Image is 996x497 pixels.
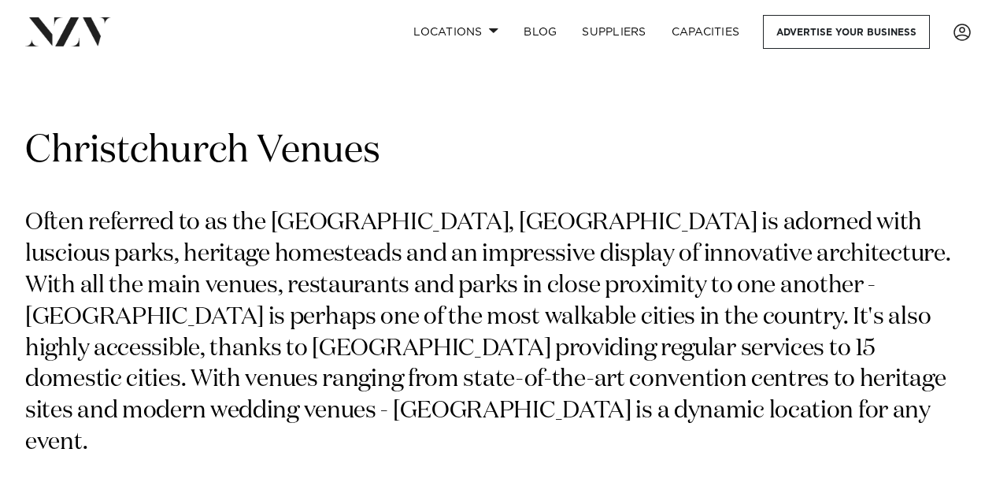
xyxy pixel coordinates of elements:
[25,127,971,176] h1: Christchurch Venues
[25,208,971,459] p: Often referred to as the [GEOGRAPHIC_DATA], [GEOGRAPHIC_DATA] is adorned with luscious parks, her...
[401,15,511,49] a: Locations
[511,15,569,49] a: BLOG
[659,15,753,49] a: Capacities
[25,17,111,46] img: nzv-logo.png
[763,15,930,49] a: Advertise your business
[569,15,658,49] a: SUPPLIERS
